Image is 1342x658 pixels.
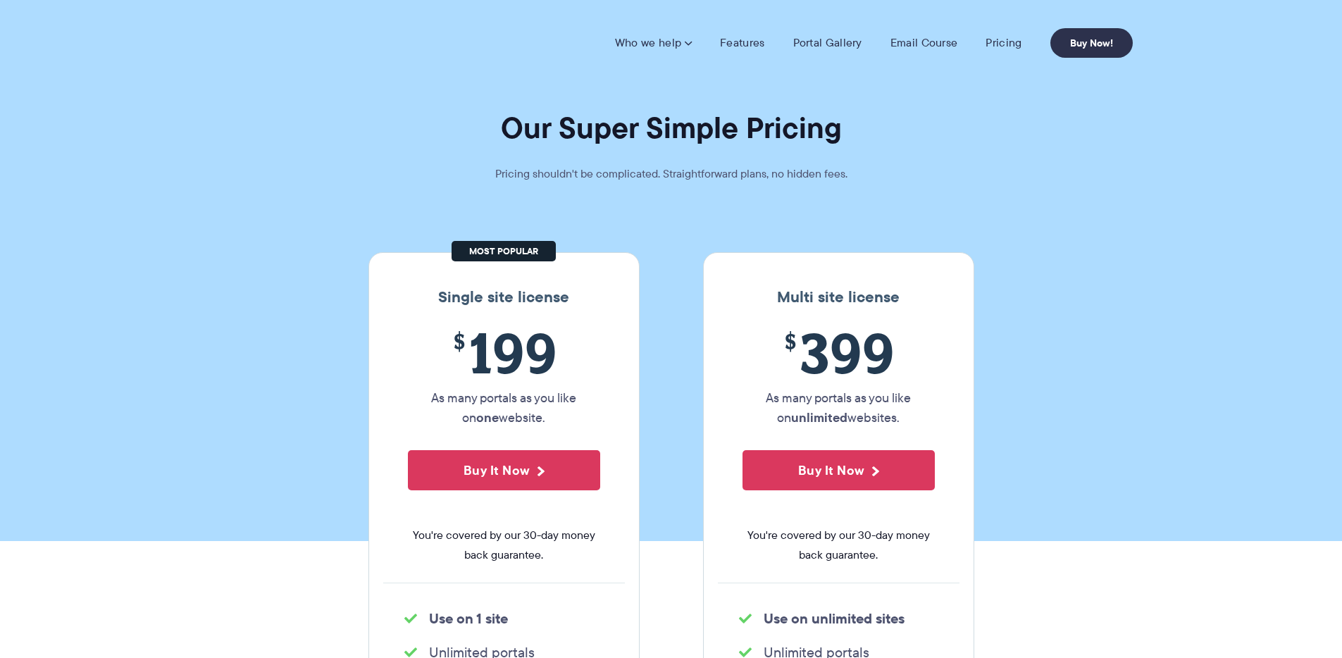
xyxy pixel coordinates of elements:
a: Pricing [986,36,1021,50]
strong: unlimited [791,408,847,427]
span: 199 [408,321,600,385]
button: Buy It Now [743,450,935,490]
strong: Use on unlimited sites [764,608,905,629]
strong: one [476,408,499,427]
span: You're covered by our 30-day money back guarantee. [743,526,935,565]
p: Pricing shouldn't be complicated. Straightforward plans, no hidden fees. [460,164,883,184]
a: Features [720,36,764,50]
strong: Use on 1 site [429,608,508,629]
p: As many portals as you like on website. [408,388,600,428]
h3: Multi site license [718,288,959,306]
a: Buy Now! [1050,28,1133,58]
span: 399 [743,321,935,385]
a: Who we help [615,36,692,50]
h3: Single site license [383,288,625,306]
p: As many portals as you like on websites. [743,388,935,428]
span: You're covered by our 30-day money back guarantee. [408,526,600,565]
a: Portal Gallery [793,36,862,50]
button: Buy It Now [408,450,600,490]
a: Email Course [890,36,958,50]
